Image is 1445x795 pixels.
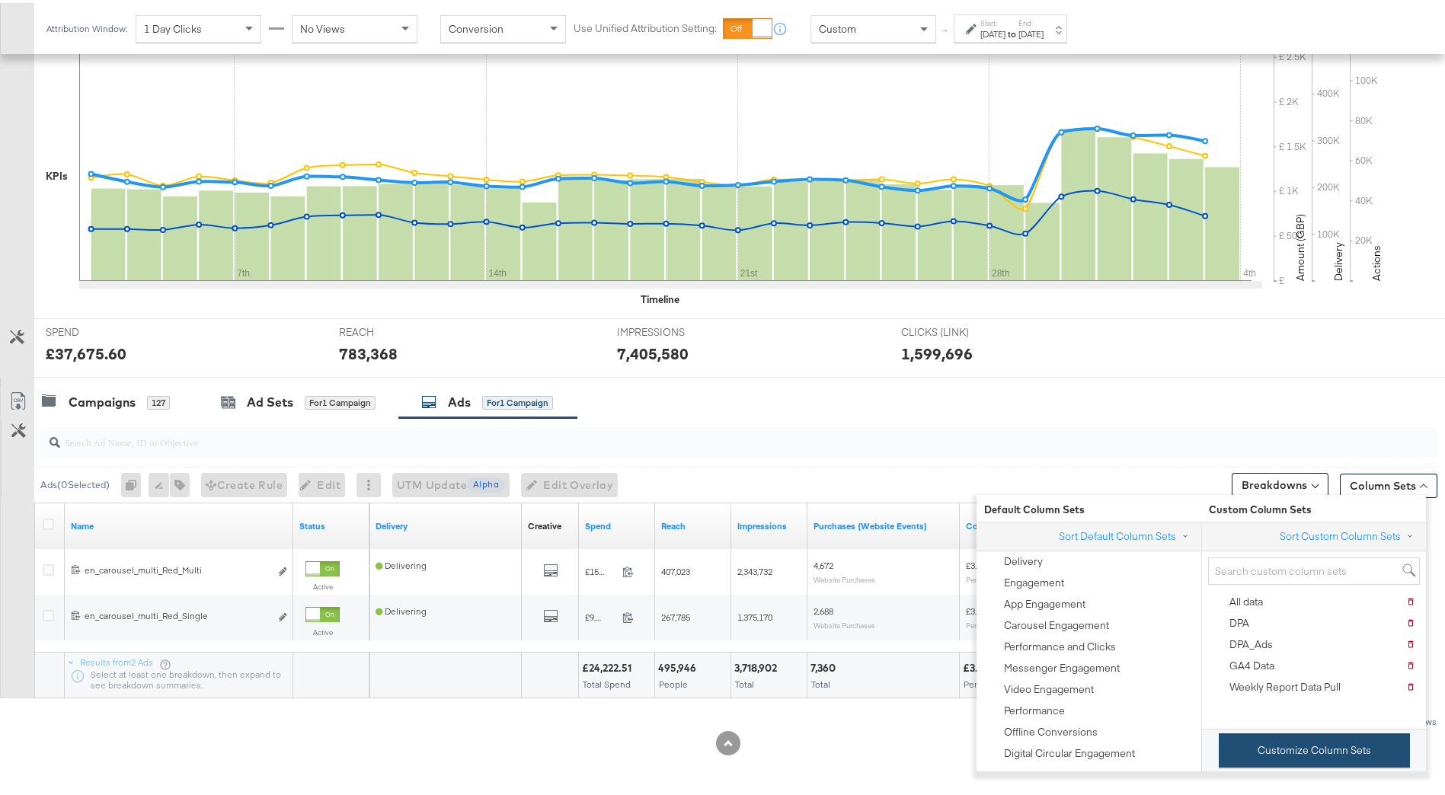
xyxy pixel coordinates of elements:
[814,602,833,614] span: 2,688
[339,322,453,337] span: REACH
[819,19,856,33] span: Custom
[1340,471,1437,495] button: Column Sets
[659,675,688,687] span: People
[46,21,128,31] div: Attribution Window:
[1229,613,1249,627] div: DPA
[1332,239,1345,278] text: Delivery
[71,517,287,529] a: Ad Name.
[963,658,994,672] div: £3.29
[247,391,293,408] div: Ad Sets
[1004,658,1120,672] div: Messenger Engagement
[737,563,772,574] span: 2,343,732
[1004,551,1043,566] div: Delivery
[980,25,1005,37] div: [DATE]
[46,166,68,180] div: KPIs
[585,563,616,574] span: £15,104.35
[641,289,679,304] div: Timeline
[582,658,636,672] div: £24,222.51
[376,602,427,614] span: Delivering
[85,561,270,573] div: en_carousel_multi_Red_Multi
[46,322,160,337] span: SPEND
[40,475,110,489] div: Ads ( 0 Selected)
[966,618,1006,627] sub: Per Purchase
[734,658,782,672] div: 3,718,902
[1004,573,1064,587] div: Engagement
[583,675,631,687] span: Total Spend
[1229,677,1341,691] div: Weekly Report Data Pull
[1279,525,1420,541] button: Sort Custom Column Sets
[305,624,340,634] label: Active
[69,391,136,408] div: Campaigns
[661,517,725,529] a: The number of people your ad was served to.
[1004,594,1085,608] div: App Engagement
[814,618,875,627] sub: Website Purchases
[1219,730,1410,765] button: Customize Column Sets
[121,470,149,494] div: 0
[901,322,1015,337] span: CLICKS (LINK)
[617,340,689,362] div: 7,405,580
[46,340,126,362] div: £37,675.60
[1229,592,1263,606] div: All data
[814,572,875,581] sub: Website Purchases
[528,517,561,529] a: Shows the creative associated with your ad.
[1229,656,1274,670] div: GA4 Data
[661,608,690,620] span: 267,785
[85,607,270,619] div: en_carousel_multi_Red_Single
[661,563,690,574] span: 407,023
[585,517,649,529] a: The total amount spent to date.
[1208,554,1420,583] input: Search custom column sets
[617,322,731,337] span: IMPRESSIONS
[977,500,1201,514] span: Default Column Sets
[1201,500,1312,514] span: Custom Column Sets
[1004,679,1094,694] div: Video Engagement
[901,340,973,362] div: 1,599,696
[60,418,1309,448] input: Search Ad Name, ID or Objective
[1018,25,1044,37] div: [DATE]
[305,579,340,589] label: Active
[585,608,616,620] span: £9,118.16
[376,557,427,568] span: Delivering
[528,517,561,529] div: Creative
[658,658,701,672] div: 495,946
[966,602,986,614] span: £3.39
[300,19,345,33] span: No Views
[811,675,830,687] span: Total
[966,572,1006,581] sub: Per Purchase
[147,393,170,407] div: 127
[810,658,840,672] div: 7,360
[964,675,1005,687] span: Per Action
[938,26,952,31] span: ↑
[1058,525,1195,541] button: Sort Default Column Sets
[737,608,772,620] span: 1,375,170
[448,391,471,408] div: Ads
[299,517,363,529] a: Shows the current state of your Ad.
[735,675,754,687] span: Total
[814,517,954,529] a: The number of times a purchase was made tracked by your Custom Audience pixel on your website aft...
[1005,25,1018,37] strong: to
[482,393,553,407] div: for 1 Campaign
[449,19,504,33] span: Conversion
[1018,15,1044,25] label: End:
[339,340,398,362] div: 783,368
[305,393,376,407] div: for 1 Campaign
[814,557,833,568] span: 4,672
[1004,722,1098,736] div: Offline Conversions
[737,517,801,529] a: The number of times your ad was served. On mobile apps an ad is counted as served the first time ...
[574,18,717,33] label: Use Unified Attribution Setting:
[1004,701,1065,715] div: Performance
[980,15,1005,25] label: Start:
[1232,470,1328,494] button: Breakdowns
[1004,615,1109,630] div: Carousel Engagement
[376,517,516,529] a: Reflects the ability of your Ad to achieve delivery.
[966,557,986,568] span: £3.23
[1293,211,1307,278] text: Amount (GBP)
[1229,634,1273,649] div: DPA_Ads
[966,517,1112,529] a: The average cost for each purchase tracked by your Custom Audience pixel on your website after pe...
[144,19,202,33] span: 1 Day Clicks
[1004,637,1116,651] div: Performance and Clicks
[1004,743,1135,758] div: Digital Circular Engagement
[1370,242,1383,278] text: Actions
